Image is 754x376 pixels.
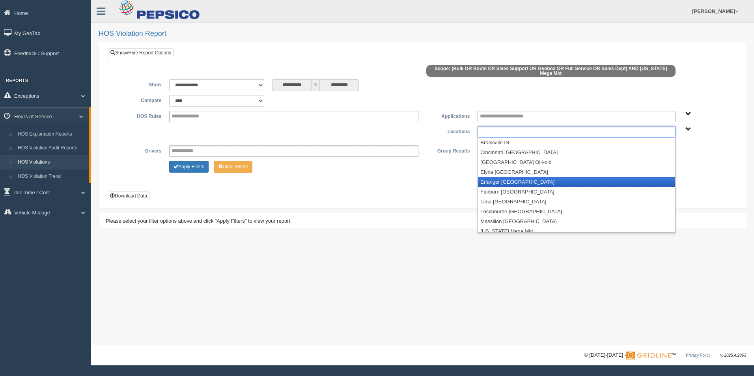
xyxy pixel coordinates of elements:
button: Download Data [108,192,149,200]
li: [US_STATE] Mega Mkt [478,226,675,236]
a: HOS Violations [14,155,89,169]
label: Drivers [114,145,165,155]
li: Erlanger [GEOGRAPHIC_DATA] [478,177,675,187]
label: Applications [422,111,474,120]
a: Privacy Policy [686,353,710,357]
li: Fairborn [GEOGRAPHIC_DATA] [478,187,675,197]
label: Compare [114,95,165,104]
div: © [DATE]-[DATE] - ™ [584,351,746,359]
img: Gridline [626,352,671,359]
span: to [312,79,319,91]
label: Group Results [422,145,474,155]
a: HOS Explanation Reports [14,127,89,141]
li: Brookville IN [478,138,675,147]
h2: HOS Violation Report [99,30,746,38]
a: HOS Violation Audit Reports [14,141,89,155]
label: Show [114,79,165,89]
a: Show/Hide Report Options [108,48,174,57]
li: [GEOGRAPHIC_DATA] OH-old [478,157,675,167]
li: Lima [GEOGRAPHIC_DATA] [478,197,675,207]
li: Elyria [GEOGRAPHIC_DATA] [478,167,675,177]
label: Locations [422,126,474,136]
li: Lockbourne [GEOGRAPHIC_DATA] [478,207,675,216]
button: Change Filter Options [214,161,253,173]
a: HOS Violation Trend [14,169,89,184]
button: Change Filter Options [169,161,209,173]
label: HOS Rules [114,111,165,120]
span: Scope: (Bulk OR Route OR Sales Support OR Geobox OR Full Service OR Sales Dept) AND [US_STATE] Me... [426,65,676,77]
li: Massillon [GEOGRAPHIC_DATA] [478,216,675,226]
span: Please select your filter options above and click "Apply Filters" to view your report. [106,218,292,224]
span: v. 2025.4.2063 [720,353,746,357]
li: Cincinnati [GEOGRAPHIC_DATA] [478,147,675,157]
